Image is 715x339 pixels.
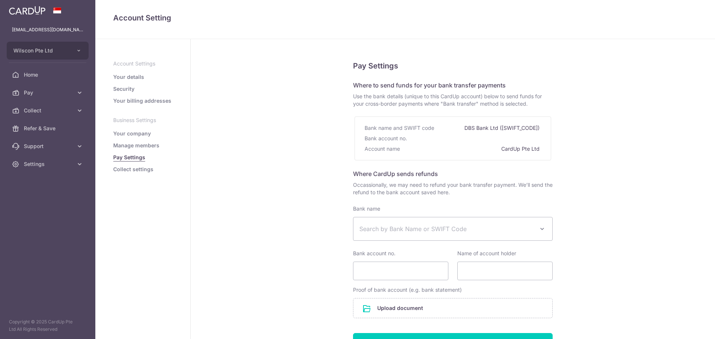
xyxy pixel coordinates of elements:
span: Settings [24,160,73,168]
span: Wilscon Pte Ltd [13,47,69,54]
div: Upload document [353,298,553,318]
div: CardUp Pte Ltd [501,144,541,154]
span: Home [24,71,73,79]
h5: Pay Settings [353,60,553,72]
span: Refer & Save [24,125,73,132]
a: Your company [113,130,151,137]
a: Pay Settings [113,154,145,161]
label: Bank name [353,205,380,212]
div: Bank account no. [365,133,409,144]
iframe: Opens a widget where you can find more information [667,317,708,335]
span: Support [24,143,73,150]
span: Where CardUp sends refunds [353,170,438,178]
span: Use the bank details (unique to this CardUp account) below to send funds for your cross-border pa... [353,93,553,108]
span: Collect [24,107,73,114]
p: Business Settings [113,116,172,124]
span: Where to send funds for your bank transfer payments [353,81,506,89]
p: [EMAIL_ADDRESS][DOMAIN_NAME] [12,26,83,33]
div: Account name [365,144,401,154]
a: Manage members [113,142,159,149]
a: Security [113,85,134,93]
a: Collect settings [113,166,153,173]
img: CardUp [9,6,45,15]
a: Your billing addresses [113,97,171,105]
label: Name of account holder [457,250,516,257]
div: Bank name and SWIFT code [365,123,436,133]
span: Occassionally, we may need to refund your bank transfer payment. We’ll send the refund to the ban... [353,181,553,196]
button: Wilscon Pte Ltd [7,42,89,60]
span: Pay [24,89,73,96]
span: translation missing: en.refund_bank_accounts.show.title.account_setting [113,13,171,22]
a: Your details [113,73,144,81]
label: Bank account no. [353,250,395,257]
p: Account Settings [113,60,172,67]
label: Proof of bank account (e.g. bank statement) [353,286,462,294]
span: Search by Bank Name or SWIFT Code [359,224,534,233]
div: DBS Bank Ltd ([SWIFT_CODE]) [464,123,541,133]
